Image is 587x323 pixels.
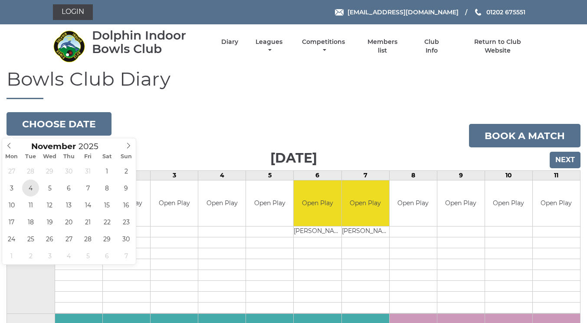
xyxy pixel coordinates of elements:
button: Choose date [7,112,111,136]
span: November 27, 2025 [60,230,77,247]
span: November 19, 2025 [41,213,58,230]
a: Members list [362,38,402,55]
span: November 6, 2025 [60,180,77,196]
span: October 31, 2025 [79,163,96,180]
a: Book a match [469,124,580,147]
span: Fri [79,154,98,160]
td: 7 [341,171,389,180]
td: Open Play [198,180,246,226]
a: Competitions [300,38,348,55]
span: Sun [117,154,136,160]
span: November 21, 2025 [79,213,96,230]
td: 3 [151,171,198,180]
td: Open Play [294,180,341,226]
span: [EMAIL_ADDRESS][DOMAIN_NAME] [348,8,459,16]
span: October 27, 2025 [3,163,20,180]
span: Mon [2,154,21,160]
span: November 23, 2025 [118,213,134,230]
td: Open Play [485,180,532,226]
td: Open Play [151,180,198,226]
td: 11 [532,171,580,180]
td: 9 [437,171,485,180]
span: November 17, 2025 [3,213,20,230]
a: Club Info [418,38,446,55]
h1: Bowls Club Diary [7,68,580,99]
span: December 2, 2025 [22,247,39,264]
span: Scroll to increment [31,143,76,151]
td: [PERSON_NAME] [342,226,389,237]
td: 4 [198,171,246,180]
span: 01202 675551 [486,8,525,16]
span: November 9, 2025 [118,180,134,196]
td: Open Play [533,180,580,226]
span: December 1, 2025 [3,247,20,264]
span: Thu [59,154,79,160]
img: Dolphin Indoor Bowls Club [53,30,85,63]
td: [PERSON_NAME] [294,226,341,237]
a: Leagues [253,38,285,55]
span: December 4, 2025 [60,247,77,264]
a: Phone us 01202 675551 [474,7,525,17]
span: November 16, 2025 [118,196,134,213]
span: November 30, 2025 [118,230,134,247]
span: Wed [40,154,59,160]
input: Next [550,152,580,168]
td: Open Play [342,180,389,226]
span: November 25, 2025 [22,230,39,247]
span: November 10, 2025 [3,196,20,213]
span: October 28, 2025 [22,163,39,180]
a: Login [53,4,93,20]
span: October 29, 2025 [41,163,58,180]
span: November 4, 2025 [22,180,39,196]
span: December 6, 2025 [98,247,115,264]
td: 10 [485,171,532,180]
a: Return to Club Website [461,38,534,55]
span: November 1, 2025 [98,163,115,180]
span: Sat [98,154,117,160]
span: November 7, 2025 [79,180,96,196]
img: Phone us [475,9,481,16]
input: Scroll to increment [76,141,110,151]
span: November 12, 2025 [41,196,58,213]
td: 8 [389,171,437,180]
td: 5 [246,171,294,180]
td: 6 [294,171,341,180]
span: October 30, 2025 [60,163,77,180]
td: Open Play [390,180,437,226]
a: Diary [221,38,238,46]
span: November 13, 2025 [60,196,77,213]
span: November 8, 2025 [98,180,115,196]
span: November 29, 2025 [98,230,115,247]
span: December 7, 2025 [118,247,134,264]
span: November 26, 2025 [41,230,58,247]
img: Email [335,9,344,16]
span: November 28, 2025 [79,230,96,247]
span: November 14, 2025 [79,196,96,213]
div: Dolphin Indoor Bowls Club [92,29,206,56]
span: November 11, 2025 [22,196,39,213]
span: December 3, 2025 [41,247,58,264]
span: November 2, 2025 [118,163,134,180]
a: Email [EMAIL_ADDRESS][DOMAIN_NAME] [335,7,459,17]
span: November 24, 2025 [3,230,20,247]
span: November 5, 2025 [41,180,58,196]
td: Open Play [437,180,485,226]
span: November 3, 2025 [3,180,20,196]
span: November 18, 2025 [22,213,39,230]
span: November 15, 2025 [98,196,115,213]
span: November 22, 2025 [98,213,115,230]
span: December 5, 2025 [79,247,96,264]
span: Tue [21,154,40,160]
span: November 20, 2025 [60,213,77,230]
td: Open Play [246,180,293,226]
